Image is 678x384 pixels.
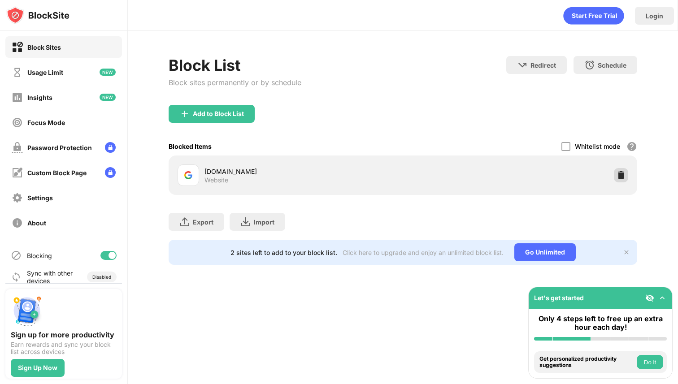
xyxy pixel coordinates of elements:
[11,341,117,355] div: Earn rewards and sync your block list across devices
[514,243,576,261] div: Go Unlimited
[204,167,403,176] div: [DOMAIN_NAME]
[6,6,70,24] img: logo-blocksite.svg
[169,56,301,74] div: Block List
[27,219,46,227] div: About
[27,144,92,151] div: Password Protection
[169,78,301,87] div: Block sites permanently or by schedule
[105,142,116,153] img: lock-menu.svg
[193,110,244,117] div: Add to Block List
[539,356,635,369] div: Get personalized productivity suggestions
[637,355,663,369] button: Do it
[27,43,61,51] div: Block Sites
[27,119,65,126] div: Focus Mode
[18,364,57,371] div: Sign Up Now
[27,94,52,101] div: Insights
[12,192,23,203] img: settings-off.svg
[343,249,504,256] div: Click here to upgrade and enjoy an unlimited block list.
[27,169,87,177] div: Custom Block Page
[563,7,624,25] div: animation
[658,293,667,302] img: omni-setup-toggle.svg
[100,94,116,101] img: new-icon.svg
[27,69,63,76] div: Usage Limit
[534,294,584,302] div: Let's get started
[12,167,23,178] img: customize-block-page-off.svg
[646,12,663,20] div: Login
[204,176,228,184] div: Website
[12,217,23,229] img: about-off.svg
[27,252,52,259] div: Blocking
[12,67,23,78] img: time-usage-off.svg
[530,61,556,69] div: Redirect
[598,61,626,69] div: Schedule
[534,315,667,332] div: Only 4 steps left to free up an extra hour each day!
[27,194,53,202] div: Settings
[575,142,620,150] div: Whitelist mode
[12,117,23,128] img: focus-off.svg
[92,274,111,280] div: Disabled
[11,294,43,327] img: push-signup.svg
[12,42,23,53] img: block-on.svg
[169,142,212,150] div: Blocked Items
[193,218,213,226] div: Export
[105,167,116,178] img: lock-menu.svg
[11,272,22,282] img: sync-icon.svg
[254,218,274,226] div: Import
[11,250,22,261] img: blocking-icon.svg
[623,249,630,256] img: x-button.svg
[12,92,23,103] img: insights-off.svg
[27,269,73,285] div: Sync with other devices
[645,293,654,302] img: eye-not-visible.svg
[100,69,116,76] img: new-icon.svg
[183,170,194,181] img: favicons
[230,249,337,256] div: 2 sites left to add to your block list.
[12,142,23,153] img: password-protection-off.svg
[11,330,117,339] div: Sign up for more productivity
